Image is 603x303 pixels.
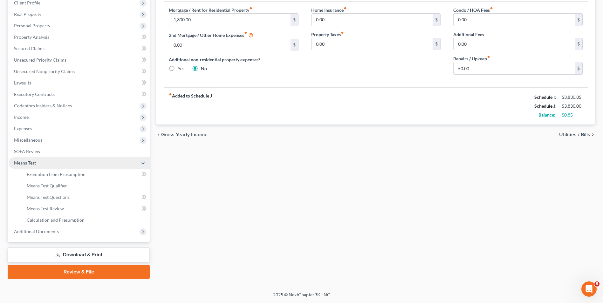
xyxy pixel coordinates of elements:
[178,65,184,72] label: Yes
[22,214,150,226] a: Calculation and Presumption
[490,7,493,10] i: fiber_manual_record
[575,38,582,50] div: $
[9,89,150,100] a: Executory Contracts
[8,247,150,262] a: Download & Print
[454,62,575,74] input: --
[27,172,86,177] span: Exemption from Presumption
[311,31,344,38] label: Property Taxes
[344,7,347,10] i: fiber_manual_record
[9,43,150,54] a: Secured Claims
[9,77,150,89] a: Lawsuits
[14,126,32,131] span: Expenses
[169,93,212,119] strong: Added to Schedule J
[559,132,590,137] span: Utilities / Bills
[575,62,582,74] div: $
[534,103,557,109] strong: Schedule J:
[120,292,483,303] div: 2025 © NextChapterBK, INC
[249,7,252,10] i: fiber_manual_record
[14,160,36,165] span: Means Test
[433,38,440,50] div: $
[14,57,66,63] span: Unsecured Priority Claims
[581,281,597,297] iframe: Intercom live chat
[454,38,575,50] input: --
[22,180,150,192] a: Means Test Qualifier
[538,112,555,118] strong: Balance:
[14,114,29,120] span: Income
[156,132,161,137] i: chevron_left
[201,65,207,72] label: No
[9,31,150,43] a: Property Analysis
[14,46,45,51] span: Secured Claims
[14,23,50,28] span: Personal Property
[590,132,595,137] i: chevron_right
[169,56,298,63] label: Additional non-residential property expenses?
[559,132,595,137] button: Utilities / Bills chevron_right
[14,34,49,40] span: Property Analysis
[8,265,150,279] a: Review & File
[244,31,247,34] i: fiber_manual_record
[453,31,484,38] label: Additional Fees
[14,103,72,108] span: Codebtors Insiders & Notices
[27,183,67,188] span: Means Test Qualifier
[161,132,208,137] span: Gross Yearly Income
[14,80,31,85] span: Lawsuits
[156,132,208,137] button: chevron_left Gross Yearly Income
[27,217,85,223] span: Calculation and Presumption
[169,14,290,26] input: --
[14,149,40,154] span: SOFA Review
[453,55,490,62] label: Repairs / Upkeep
[575,14,582,26] div: $
[562,103,583,109] div: $3,830.00
[487,55,490,58] i: fiber_manual_record
[22,203,150,214] a: Means Test Review
[562,112,583,118] div: $0.85
[22,169,150,180] a: Exemption from Presumption
[169,7,252,13] label: Mortgage / Rent for Residential Property
[311,7,347,13] label: Home Insurance
[291,39,298,51] div: $
[562,94,583,100] div: $3,830.85
[169,31,253,39] label: 2nd Mortgage / Other Home Expenses
[9,146,150,157] a: SOFA Review
[454,14,575,26] input: --
[14,137,42,143] span: Miscellaneous
[9,66,150,77] a: Unsecured Nonpriority Claims
[594,281,600,286] span: 5
[22,192,150,203] a: Means Test Questions
[169,93,172,96] i: fiber_manual_record
[14,69,75,74] span: Unsecured Nonpriority Claims
[433,14,440,26] div: $
[14,11,41,17] span: Real Property
[27,194,70,200] span: Means Test Questions
[534,94,556,100] strong: Schedule I:
[14,229,59,234] span: Additional Documents
[312,14,433,26] input: --
[312,38,433,50] input: --
[27,206,64,211] span: Means Test Review
[9,54,150,66] a: Unsecured Priority Claims
[341,31,344,34] i: fiber_manual_record
[14,91,55,97] span: Executory Contracts
[453,7,493,13] label: Condo / HOA Fees
[169,39,290,51] input: --
[291,14,298,26] div: $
